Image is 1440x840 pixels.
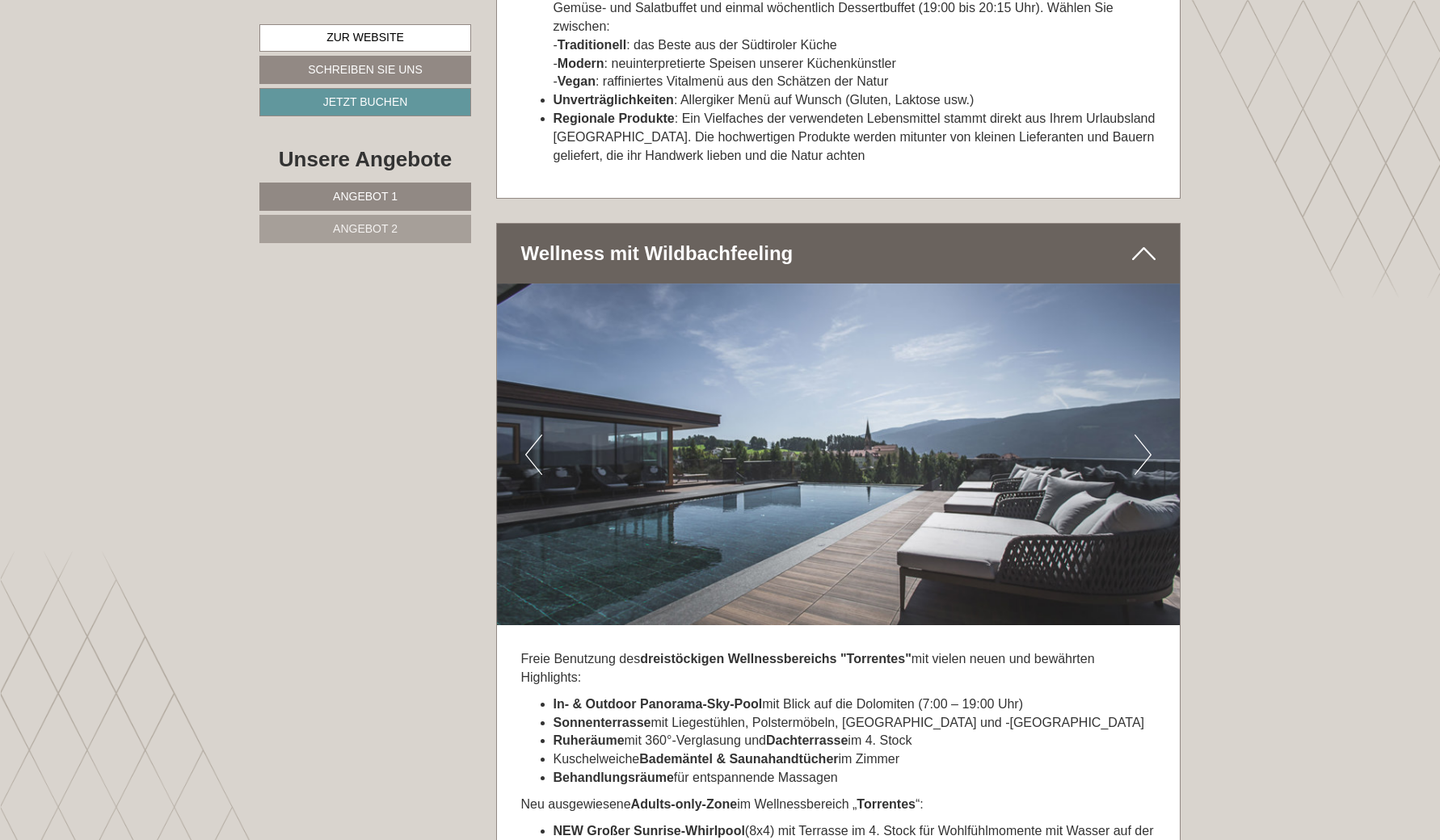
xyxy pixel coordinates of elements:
[766,733,848,747] strong: Dachterrasse
[554,733,625,747] strong: Ruheräume
[558,38,626,52] strong: Traditionell
[497,224,1181,283] div: Wellness mit Wildbachfeeling
[554,93,674,107] strong: Unverträglichkeiten
[259,56,471,84] a: Schreiben Sie uns
[857,797,916,811] strong: Torrentes
[554,824,583,838] strong: NEW
[558,57,604,70] strong: Modern
[640,652,912,666] strong: dreistöckigen Wellnessbereichs "Torrentes"
[525,435,542,475] button: Previous
[554,750,1156,769] li: Kuschelweiche im Zimmer
[558,74,596,88] strong: Vegan
[259,145,471,174] div: Unsere Angebote
[554,91,1156,110] li: : Allergiker Menü auf Wunsch (Gluten, Laktose usw.)
[587,824,745,838] strong: Großer Sunrise-Whirlpool
[1135,435,1152,475] button: Next
[554,732,1156,750] li: mit 360°-Verglasung und im 4. Stock
[259,88,471,116] a: Jetzt buchen
[333,222,398,235] span: Angebot 2
[554,714,1156,733] li: mit Liegestühlen, Polstermöbeln, [GEOGRAPHIC_DATA] und -[GEOGRAPHIC_DATA]
[521,650,1156,687] p: Freie Benutzung des mit vielen neuen und bewährten Highlights:
[554,695,1156,714] li: mit Blick auf die Dolomiten (7:00 – 19:00 Uhr)
[333,190,398,203] span: Angebot 1
[554,110,1156,166] li: : Ein Vielfaches der verwendeten Lebensmittel stammt direkt aus Ihrem Urlaubsland [GEOGRAPHIC_DAT...
[631,797,738,811] strong: Adults-only-Zone
[554,769,1156,787] li: für entspannende Massagen
[521,796,1156,814] p: Neu ausgewiesene im Wellnessbereich „ “:
[639,752,838,766] strong: Bademäntel & Saunahandtücher
[554,771,674,784] strong: Behandlungsräume
[554,111,675,125] strong: Regionale Produkte
[554,716,651,729] strong: Sonnenterrasse
[259,24,471,52] a: Zur Website
[554,697,763,711] strong: In- & Outdoor Panorama-Sky-Pool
